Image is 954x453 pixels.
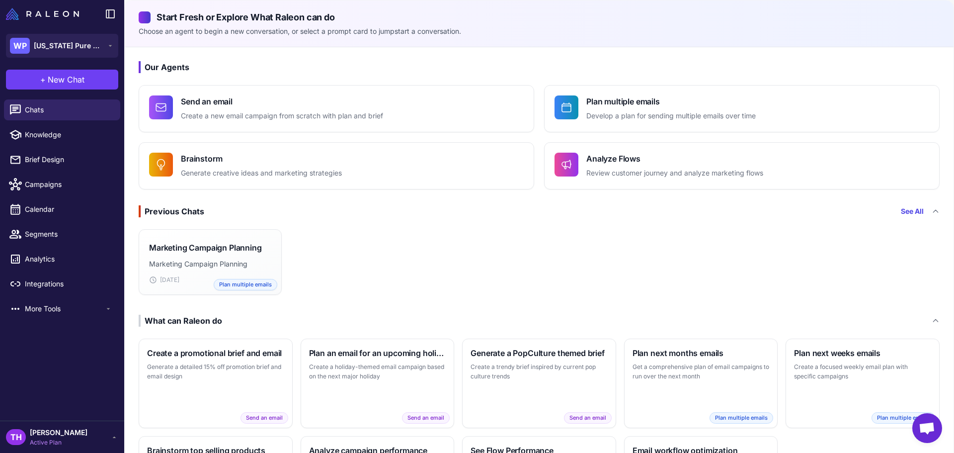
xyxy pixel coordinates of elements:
[147,347,284,359] h3: Create a promotional brief and email
[586,153,763,165] h4: Analyze Flows
[181,95,383,107] h4: Send an email
[4,99,120,120] a: Chats
[462,339,616,428] button: Generate a PopCulture themed briefCreate a trendy brief inspired by current pop culture trendsSen...
[4,174,120,195] a: Campaigns
[794,347,931,359] h3: Plan next weeks emails
[30,438,87,447] span: Active Plan
[25,254,112,265] span: Analytics
[6,70,118,90] button: +New Chat
[4,199,120,220] a: Calendar
[34,40,103,51] span: [US_STATE] Pure Natural Beef
[139,26,940,37] p: Choose an agent to begin a new conversation, or select a prompt card to jumpstart a conversation.
[139,205,204,217] div: Previous Chats
[139,142,534,189] button: BrainstormGenerate creative ideas and marketing strategies
[25,154,112,165] span: Brief Design
[586,110,756,122] p: Develop a plan for sending multiple emails over time
[309,362,446,381] p: Create a holiday-themed email campaign based on the next major holiday
[564,412,612,424] span: Send an email
[25,129,112,140] span: Knowledge
[633,362,770,381] p: Get a comprehensive plan of email campaigns to run over the next month
[6,429,26,445] div: TH
[25,229,112,240] span: Segments
[214,279,277,290] span: Plan multiple emails
[149,275,271,284] div: [DATE]
[139,339,293,428] button: Create a promotional brief and emailGenerate a detailed 15% off promotion brief and email designS...
[25,204,112,215] span: Calendar
[794,362,931,381] p: Create a focused weekly email plan with specific campaigns
[402,412,450,424] span: Send an email
[240,412,288,424] span: Send an email
[149,259,271,270] p: Marketing Campaign Planning
[710,412,773,424] span: Plan multiple emails
[309,347,446,359] h3: Plan an email for an upcoming holiday
[10,38,30,54] div: WP
[4,149,120,170] a: Brief Design
[633,347,770,359] h3: Plan next months emails
[4,273,120,294] a: Integrations
[30,427,87,438] span: [PERSON_NAME]
[25,104,112,115] span: Chats
[912,413,942,443] div: Open chat
[4,249,120,270] a: Analytics
[872,412,935,424] span: Plan multiple emails
[471,347,608,359] h3: Generate a PopCulture themed brief
[4,124,120,145] a: Knowledge
[6,8,83,20] a: Raleon Logo
[40,74,46,86] span: +
[25,278,112,289] span: Integrations
[139,10,940,24] h2: Start Fresh or Explore What Raleon can do
[301,339,455,428] button: Plan an email for an upcoming holidayCreate a holiday-themed email campaign based on the next maj...
[471,362,608,381] p: Create a trendy brief inspired by current pop culture trends
[901,206,924,217] a: See All
[6,34,118,58] button: WP[US_STATE] Pure Natural Beef
[544,142,940,189] button: Analyze FlowsReview customer journey and analyze marketing flows
[624,339,778,428] button: Plan next months emailsGet a comprehensive plan of email campaigns to run over the next monthPlan...
[48,74,84,86] span: New Chat
[139,85,534,132] button: Send an emailCreate a new email campaign from scratch with plan and brief
[786,339,940,428] button: Plan next weeks emailsCreate a focused weekly email plan with specific campaignsPlan multiple emails
[149,242,262,254] h3: Marketing Campaign Planning
[181,110,383,122] p: Create a new email campaign from scratch with plan and brief
[586,168,763,179] p: Review customer journey and analyze marketing flows
[586,95,756,107] h4: Plan multiple emails
[139,315,222,327] div: What can Raleon do
[4,224,120,245] a: Segments
[6,8,79,20] img: Raleon Logo
[181,153,342,165] h4: Brainstorm
[139,61,940,73] h3: Our Agents
[25,179,112,190] span: Campaigns
[544,85,940,132] button: Plan multiple emailsDevelop a plan for sending multiple emails over time
[147,362,284,381] p: Generate a detailed 15% off promotion brief and email design
[25,303,104,314] span: More Tools
[181,168,342,179] p: Generate creative ideas and marketing strategies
